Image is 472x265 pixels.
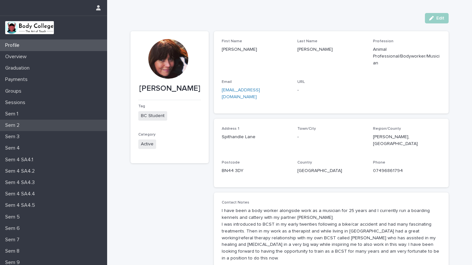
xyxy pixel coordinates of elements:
p: Sem 2 [3,122,25,128]
span: Tag [138,104,145,108]
p: - [297,87,365,94]
p: Sem 4 SA4.3 [3,179,40,186]
p: I have been a body worker alongside work as a musician for 25 years and I currently run a boardin... [222,207,441,261]
p: - [297,134,365,140]
a: [EMAIL_ADDRESS][DOMAIN_NAME] [222,88,260,99]
p: Sem 8 [3,248,25,254]
span: Contact Notes [222,201,249,205]
p: BN44 3DY [222,167,290,174]
p: Sem 5 [3,214,25,220]
p: Payments [3,76,33,83]
p: [GEOGRAPHIC_DATA] [297,167,365,174]
p: Animal Professional/Bodyworker/Musician [373,46,441,66]
span: Town/City [297,127,316,131]
p: Sem 1 [3,111,23,117]
span: Postcode [222,161,240,165]
p: Sem 4 SA4.4 [3,191,40,197]
p: [PERSON_NAME] [297,46,365,53]
img: xvtzy2PTuGgGH0xbwGb2 [5,21,54,34]
p: Sessions [3,99,31,106]
button: Edit [425,13,449,23]
p: Sem 3 [3,134,25,140]
p: Sem 4 SA4.1 [3,157,38,163]
span: URL [297,80,305,84]
p: [PERSON_NAME], [GEOGRAPHIC_DATA] [373,134,441,147]
span: Active [138,139,156,149]
p: Profile [3,42,25,48]
p: Overview [3,54,32,60]
span: Last Name [297,39,317,43]
span: Region/County [373,127,401,131]
span: Email [222,80,232,84]
p: Sem 4 SA4.5 [3,202,40,208]
p: Spithandle Lane [222,134,290,140]
span: Country [297,161,312,165]
span: BC Student [138,111,167,121]
p: [PERSON_NAME] [138,84,201,93]
p: Sem 4 [3,145,25,151]
span: Category [138,133,155,137]
p: Sem 4 SA4.2 [3,168,40,174]
span: First Name [222,39,242,43]
a: 07496861794 [373,168,403,173]
p: Sem 6 [3,225,25,232]
p: Graduation [3,65,35,71]
span: Profession [373,39,393,43]
span: Edit [436,16,444,20]
span: Address 1 [222,127,239,131]
p: [PERSON_NAME] [222,46,290,53]
p: Groups [3,88,27,94]
span: Phone [373,161,385,165]
p: Sem 7 [3,237,25,243]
